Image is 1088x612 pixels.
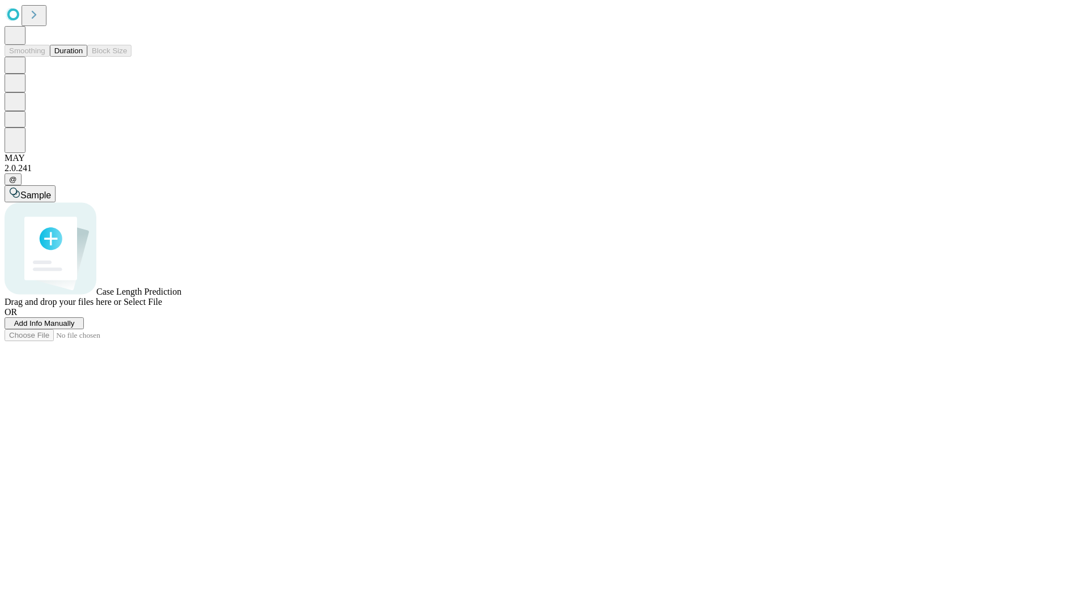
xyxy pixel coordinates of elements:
[5,163,1083,173] div: 2.0.241
[5,297,121,307] span: Drag and drop your files here or
[5,153,1083,163] div: MAY
[5,185,56,202] button: Sample
[50,45,87,57] button: Duration
[5,45,50,57] button: Smoothing
[124,297,162,307] span: Select File
[14,319,75,328] span: Add Info Manually
[9,175,17,184] span: @
[5,307,17,317] span: OR
[5,173,22,185] button: @
[87,45,131,57] button: Block Size
[20,190,51,200] span: Sample
[96,287,181,296] span: Case Length Prediction
[5,317,84,329] button: Add Info Manually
